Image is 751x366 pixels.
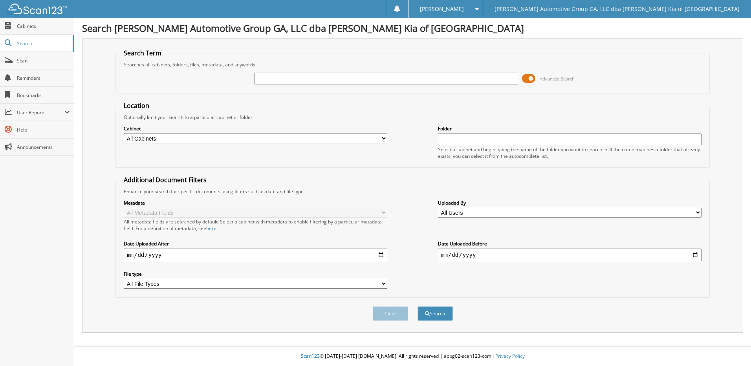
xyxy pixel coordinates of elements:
[420,7,464,11] span: [PERSON_NAME]
[540,76,575,82] span: Advanced Search
[120,101,153,110] legend: Location
[120,114,705,121] div: Optionally limit your search to a particular cabinet or folder
[373,306,408,321] button: Clear
[438,249,702,261] input: end
[17,40,69,47] span: Search
[124,199,387,206] label: Metadata
[206,225,216,232] a: here
[120,61,705,68] div: Searches all cabinets, folders, files, metadata, and keywords
[124,125,387,132] label: Cabinet
[418,306,453,321] button: Search
[17,57,70,64] span: Scan
[124,218,387,232] div: All metadata fields are searched by default. Select a cabinet with metadata to enable filtering b...
[74,347,751,366] div: © [DATE]-[DATE] [DOMAIN_NAME]. All rights reserved | appg02-scan123-com |
[438,146,702,159] div: Select a cabinet and begin typing the name of the folder you want to search in. If the name match...
[17,144,70,150] span: Announcements
[438,199,702,206] label: Uploaded By
[438,240,702,247] label: Date Uploaded Before
[495,353,525,359] a: Privacy Policy
[120,176,211,184] legend: Additional Document Filters
[124,249,387,261] input: start
[301,353,320,359] span: Scan123
[17,75,70,81] span: Reminders
[82,22,743,35] h1: Search [PERSON_NAME] Automotive Group GA, LLC dba [PERSON_NAME] Kia of [GEOGRAPHIC_DATA]
[120,49,165,57] legend: Search Term
[495,7,740,11] span: [PERSON_NAME] Automotive Group GA, LLC dba [PERSON_NAME] Kia of [GEOGRAPHIC_DATA]
[124,240,387,247] label: Date Uploaded After
[120,188,705,195] div: Enhance your search for specific documents using filters such as date and file type.
[124,271,387,277] label: File type
[438,125,702,132] label: Folder
[17,109,64,116] span: User Reports
[8,4,67,14] img: scan123-logo-white.svg
[17,92,70,99] span: Bookmarks
[17,23,70,29] span: Cabinets
[17,126,70,133] span: Help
